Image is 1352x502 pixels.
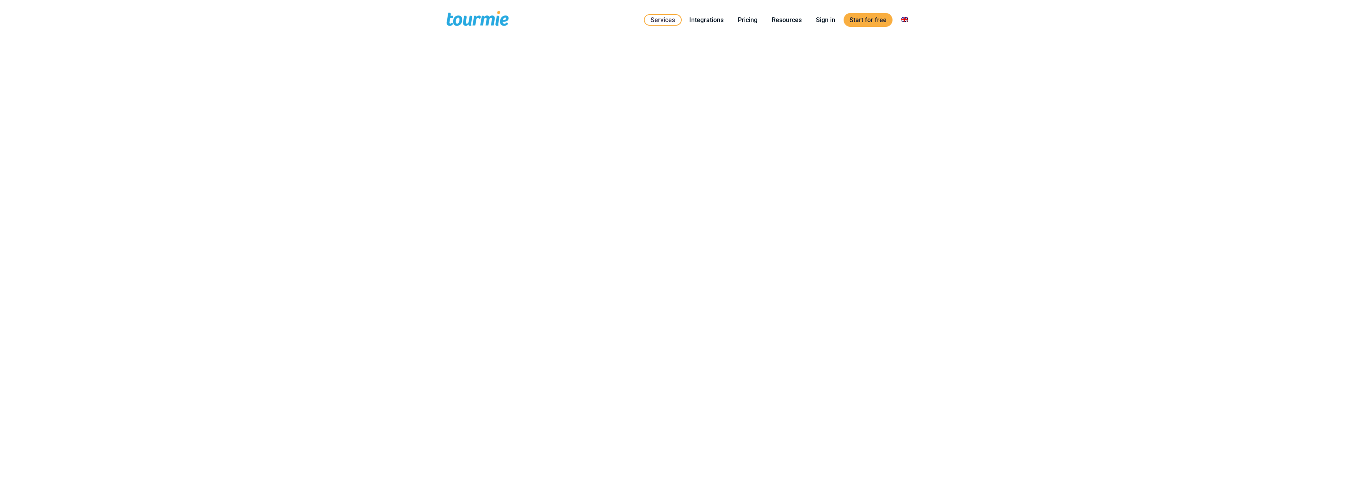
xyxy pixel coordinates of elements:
a: Sign in [810,15,841,25]
a: Resources [766,15,808,25]
a: Services [644,14,682,26]
a: Integrations [683,15,729,25]
a: Start for free [844,13,893,27]
a: Pricing [732,15,763,25]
